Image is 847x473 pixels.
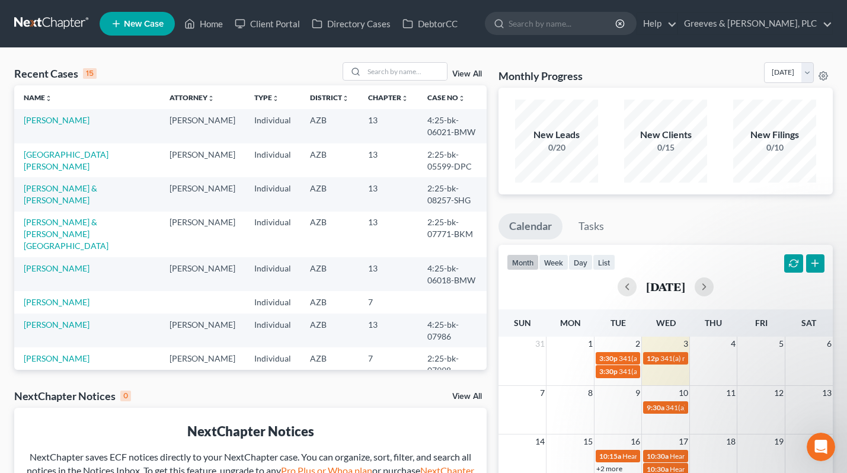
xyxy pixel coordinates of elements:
span: 13 [821,386,833,400]
span: 18 [725,434,737,449]
a: Chapterunfold_more [368,93,408,102]
a: DebtorCC [397,13,464,34]
span: 3:30p [599,367,618,376]
td: 7 [359,347,418,381]
a: Calendar [498,213,562,239]
td: [PERSON_NAME] [160,143,245,177]
td: [PERSON_NAME] [160,212,245,257]
div: New Clients [624,128,707,142]
td: AZB [301,212,359,257]
td: AZB [301,109,359,143]
a: [PERSON_NAME] [24,297,90,307]
span: Mon [560,318,581,328]
td: Individual [245,109,301,143]
span: 10 [677,386,689,400]
td: 13 [359,143,418,177]
h3: Monthly Progress [498,69,583,83]
span: 9:30a [647,403,664,412]
div: 0/15 [624,142,707,154]
td: 4:25-bk-06018-BMW [418,257,487,291]
span: 3 [682,337,689,351]
i: unfold_more [207,95,215,102]
div: 0 [120,391,131,401]
td: [PERSON_NAME] [160,314,245,347]
span: Fri [755,318,768,328]
td: AZB [301,143,359,177]
a: View All [452,70,482,78]
span: Sat [801,318,816,328]
input: Search by name... [364,63,447,80]
span: 6 [826,337,833,351]
div: NextChapter Notices [24,422,477,440]
div: 15 [83,68,97,79]
a: [PERSON_NAME] & [PERSON_NAME][GEOGRAPHIC_DATA] [24,217,108,251]
td: Individual [245,291,301,313]
a: Typeunfold_more [254,93,279,102]
span: 17 [677,434,689,449]
a: +2 more [596,464,622,473]
span: 14 [534,434,546,449]
td: 13 [359,177,418,211]
button: month [507,254,539,270]
div: New Filings [733,128,816,142]
span: 341(a) meeting for [PERSON_NAME] [660,354,775,363]
span: 10:30a [647,452,669,461]
td: 2:25-bk-07998 [418,347,487,381]
span: 341(a) meeting for [PERSON_NAME] [619,354,733,363]
span: 9 [634,386,641,400]
td: [PERSON_NAME] [160,257,245,291]
td: Individual [245,314,301,347]
td: AZB [301,291,359,313]
span: 31 [534,337,546,351]
a: Attorneyunfold_more [170,93,215,102]
a: Directory Cases [306,13,397,34]
span: Wed [656,318,676,328]
td: AZB [301,177,359,211]
button: list [593,254,615,270]
i: unfold_more [45,95,52,102]
span: Hearing for [PERSON_NAME] & [PERSON_NAME] [622,452,778,461]
span: 8 [587,386,594,400]
div: NextChapter Notices [14,389,131,403]
td: AZB [301,314,359,347]
i: unfold_more [342,95,349,102]
td: [PERSON_NAME] [160,109,245,143]
span: 341(a) meeting for [PERSON_NAME] [619,367,733,376]
a: [PERSON_NAME] [24,319,90,330]
td: Individual [245,212,301,257]
a: Greeves & [PERSON_NAME], PLC [678,13,832,34]
td: 2:25-bk-07771-BKM [418,212,487,257]
input: Search by name... [509,12,617,34]
span: 341(a) meeting for [PERSON_NAME] & [PERSON_NAME] [666,403,843,412]
td: AZB [301,257,359,291]
span: 3:30p [599,354,618,363]
td: Individual [245,257,301,291]
td: 4:25-bk-06021-BMW [418,109,487,143]
a: Tasks [568,213,615,239]
td: Individual [245,177,301,211]
td: [PERSON_NAME] [160,177,245,211]
span: 10:15a [599,452,621,461]
td: 4:25-bk-07986 [418,314,487,347]
span: 11 [725,386,737,400]
a: Client Portal [229,13,306,34]
span: Tue [611,318,626,328]
span: 12 [773,386,785,400]
td: 2:25-bk-05599-DPC [418,143,487,177]
a: Home [178,13,229,34]
a: Nameunfold_more [24,93,52,102]
a: Districtunfold_more [310,93,349,102]
td: 7 [359,291,418,313]
td: AZB [301,347,359,381]
td: [PERSON_NAME] [160,347,245,381]
span: 7 [539,386,546,400]
button: day [568,254,593,270]
td: 2:25-bk-08257-SHG [418,177,487,211]
a: Help [637,13,677,34]
span: Hearing for [PERSON_NAME] & [PERSON_NAME] [670,452,825,461]
div: 0/10 [733,142,816,154]
i: unfold_more [272,95,279,102]
a: [PERSON_NAME] & [PERSON_NAME] [24,183,97,205]
span: 12p [647,354,659,363]
h2: [DATE] [646,280,685,293]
